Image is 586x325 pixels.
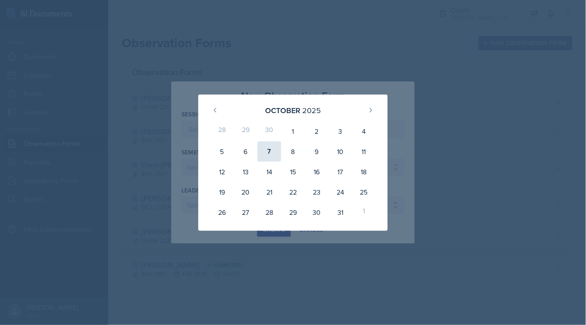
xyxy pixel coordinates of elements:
[352,141,376,162] div: 11
[265,105,300,116] div: October
[329,162,352,182] div: 17
[281,182,305,202] div: 22
[352,121,376,141] div: 4
[210,141,234,162] div: 5
[234,162,257,182] div: 13
[305,182,329,202] div: 23
[329,121,352,141] div: 3
[257,182,281,202] div: 21
[281,202,305,222] div: 29
[257,141,281,162] div: 7
[281,121,305,141] div: 1
[281,141,305,162] div: 8
[329,182,352,202] div: 24
[234,141,257,162] div: 6
[234,121,257,141] div: 29
[210,162,234,182] div: 12
[305,202,329,222] div: 30
[210,202,234,222] div: 26
[210,121,234,141] div: 28
[281,162,305,182] div: 15
[234,202,257,222] div: 27
[329,141,352,162] div: 10
[210,182,234,202] div: 19
[305,121,329,141] div: 2
[234,182,257,202] div: 20
[257,202,281,222] div: 28
[305,141,329,162] div: 9
[257,162,281,182] div: 14
[257,121,281,141] div: 30
[352,202,376,222] div: 1
[352,162,376,182] div: 18
[352,182,376,202] div: 25
[305,162,329,182] div: 16
[302,105,321,116] div: 2025
[329,202,352,222] div: 31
